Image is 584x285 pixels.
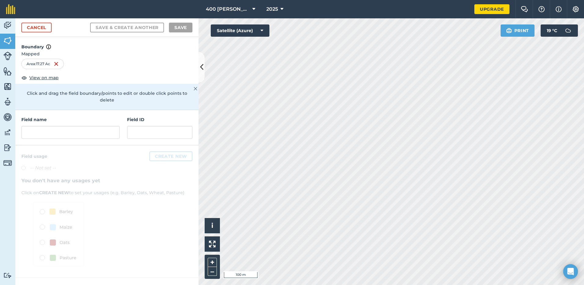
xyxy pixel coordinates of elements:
[21,23,52,32] a: Cancel
[206,6,250,13] span: 400 [PERSON_NAME]
[474,4,509,14] a: Upgrade
[15,50,199,57] span: Mapped
[209,241,216,247] img: Four arrows, one pointing top left, one top right, one bottom right and the last bottom left
[3,128,12,137] img: svg+xml;base64,PD94bWwgdmVyc2lvbj0iMS4wIiBlbmNvZGluZz0idXRmLTgiPz4KPCEtLSBHZW5lcmF0b3I6IEFkb2JlIE...
[3,97,12,106] img: svg+xml;base64,PD94bWwgdmVyc2lvbj0iMS4wIiBlbmNvZGluZz0idXRmLTgiPz4KPCEtLSBHZW5lcmF0b3I6IEFkb2JlIE...
[556,6,562,13] img: svg+xml;base64,PHN2ZyB4bWxucz0iaHR0cDovL3d3dy53My5vcmcvMjAwMC9zdmciIHdpZHRoPSIxNyIgaGVpZ2h0PSIxNy...
[3,67,12,76] img: svg+xml;base64,PHN2ZyB4bWxucz0iaHR0cDovL3d3dy53My5vcmcvMjAwMC9zdmciIHdpZHRoPSI1NiIgaGVpZ2h0PSI2MC...
[521,6,528,12] img: Two speech bubbles overlapping with the left bubble in the forefront
[562,24,574,37] img: svg+xml;base64,PD94bWwgdmVyc2lvbj0iMS4wIiBlbmNvZGluZz0idXRmLTgiPz4KPCEtLSBHZW5lcmF0b3I6IEFkb2JlIE...
[3,82,12,91] img: svg+xml;base64,PHN2ZyB4bWxucz0iaHR0cDovL3d3dy53My5vcmcvMjAwMC9zdmciIHdpZHRoPSI1NiIgaGVpZ2h0PSI2MC...
[3,113,12,122] img: svg+xml;base64,PD94bWwgdmVyc2lvbj0iMS4wIiBlbmNvZGluZz0idXRmLTgiPz4KPCEtLSBHZW5lcmF0b3I6IEFkb2JlIE...
[194,85,197,92] img: svg+xml;base64,PHN2ZyB4bWxucz0iaHR0cDovL3d3dy53My5vcmcvMjAwMC9zdmciIHdpZHRoPSIyMiIgaGVpZ2h0PSIzMC...
[541,24,578,37] button: 19 °C
[46,43,51,50] img: svg+xml;base64,PHN2ZyB4bWxucz0iaHR0cDovL3d3dy53My5vcmcvMjAwMC9zdmciIHdpZHRoPSIxNyIgaGVpZ2h0PSIxNy...
[15,37,199,50] h4: Boundary
[21,59,64,69] div: Area : 17.27 Ac
[538,6,545,12] img: A question mark icon
[205,218,220,233] button: i
[208,258,217,267] button: +
[211,24,269,37] button: Satellite (Azure)
[506,27,512,34] img: svg+xml;base64,PHN2ZyB4bWxucz0iaHR0cDovL3d3dy53My5vcmcvMjAwMC9zdmciIHdpZHRoPSIxOSIgaGVpZ2h0PSIyNC...
[3,159,12,167] img: svg+xml;base64,PD94bWwgdmVyc2lvbj0iMS4wIiBlbmNvZGluZz0idXRmLTgiPz4KPCEtLSBHZW5lcmF0b3I6IEFkb2JlIE...
[501,24,535,37] button: Print
[572,6,579,12] img: A cog icon
[563,264,578,279] div: Open Intercom Messenger
[169,23,192,32] button: Save
[211,222,213,229] span: i
[208,267,217,276] button: –
[90,23,164,32] button: Save & Create Another
[6,4,15,14] img: fieldmargin Logo
[21,90,192,104] p: Click and drag the field boundary/points to edit or double click points to delete
[21,74,27,81] img: svg+xml;base64,PHN2ZyB4bWxucz0iaHR0cDovL3d3dy53My5vcmcvMjAwMC9zdmciIHdpZHRoPSIxOCIgaGVpZ2h0PSIyNC...
[21,74,59,81] button: View on map
[127,116,192,123] h4: Field ID
[54,60,59,68] img: svg+xml;base64,PHN2ZyB4bWxucz0iaHR0cDovL3d3dy53My5vcmcvMjAwMC9zdmciIHdpZHRoPSIxNiIgaGVpZ2h0PSIyNC...
[547,24,557,37] span: 19 ° C
[3,52,12,60] img: svg+xml;base64,PD94bWwgdmVyc2lvbj0iMS4wIiBlbmNvZGluZz0idXRmLTgiPz4KPCEtLSBHZW5lcmF0b3I6IEFkb2JlIE...
[3,21,12,30] img: svg+xml;base64,PD94bWwgdmVyc2lvbj0iMS4wIiBlbmNvZGluZz0idXRmLTgiPz4KPCEtLSBHZW5lcmF0b3I6IEFkb2JlIE...
[21,116,120,123] h4: Field name
[3,36,12,45] img: svg+xml;base64,PHN2ZyB4bWxucz0iaHR0cDovL3d3dy53My5vcmcvMjAwMC9zdmciIHdpZHRoPSI1NiIgaGVpZ2h0PSI2MC...
[29,74,59,81] span: View on map
[3,272,12,278] img: svg+xml;base64,PD94bWwgdmVyc2lvbj0iMS4wIiBlbmNvZGluZz0idXRmLTgiPz4KPCEtLSBHZW5lcmF0b3I6IEFkb2JlIE...
[266,6,278,13] span: 2025
[3,143,12,152] img: svg+xml;base64,PD94bWwgdmVyc2lvbj0iMS4wIiBlbmNvZGluZz0idXRmLTgiPz4KPCEtLSBHZW5lcmF0b3I6IEFkb2JlIE...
